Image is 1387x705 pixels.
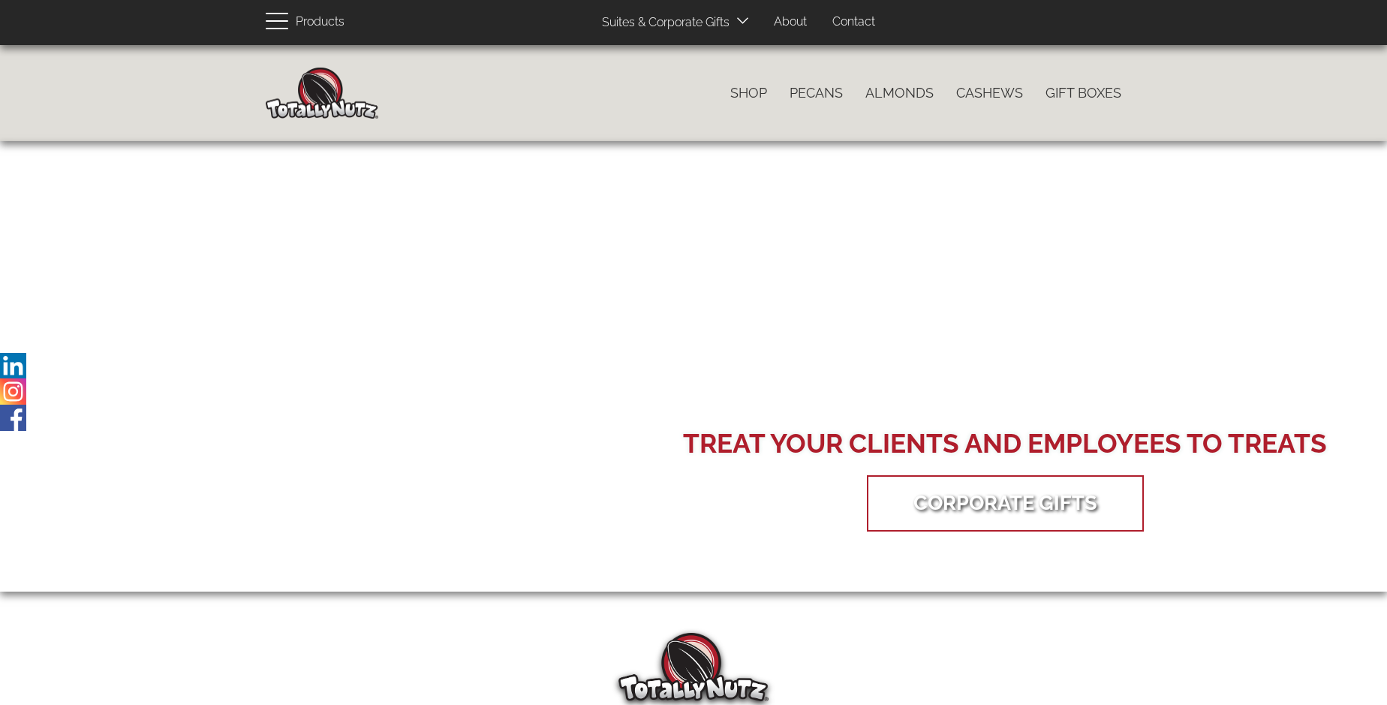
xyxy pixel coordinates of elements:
[591,8,734,38] a: Suites & Corporate Gifts
[945,77,1034,109] a: Cashews
[296,11,344,33] span: Products
[618,633,769,701] img: Totally Nutz Logo
[778,77,854,109] a: Pecans
[683,425,1327,462] div: Treat your Clients and Employees to Treats
[891,479,1120,526] a: Corporate Gifts
[1034,77,1133,109] a: Gift Boxes
[266,68,378,119] img: Home
[821,8,886,37] a: Contact
[763,8,818,37] a: About
[854,77,945,109] a: Almonds
[719,77,778,109] a: Shop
